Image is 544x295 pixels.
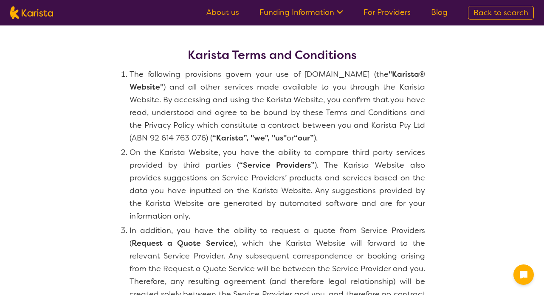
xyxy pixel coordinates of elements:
b: “our” [294,133,314,143]
a: Blog [431,7,448,17]
b: Request a Quote Service [132,238,234,248]
span: Back to search [474,8,528,18]
a: Funding Information [259,7,343,17]
img: Karista logo [10,6,53,19]
li: On the Karista Website, you have the ability to compare third party services provided by third pa... [130,146,425,222]
li: The following provisions govern your use of [DOMAIN_NAME] (the ) and all other services made avai... [130,68,425,144]
h2: Karista Terms and Conditions [188,48,357,63]
b: “Service Providers” [239,160,315,170]
a: For Providers [364,7,411,17]
b: “Karista”, "we", "us" [212,133,287,143]
a: About us [206,7,239,17]
a: Back to search [468,6,534,20]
